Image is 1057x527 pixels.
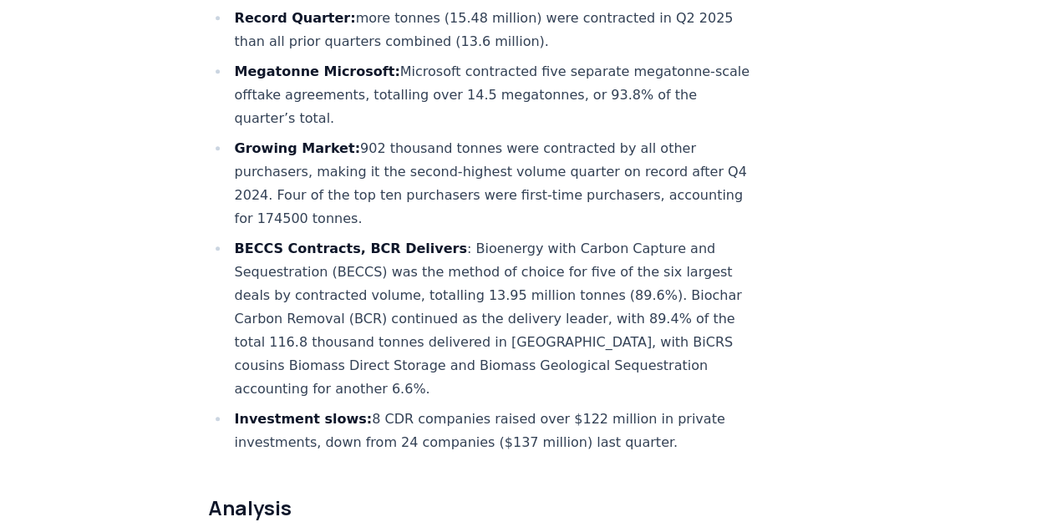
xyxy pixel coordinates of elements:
[235,63,400,79] strong: Megatonne Microsoft:
[230,237,761,401] li: : Bioenergy with Carbon Capture and Sequestration (BECCS) was the method of choice for five of th...
[235,241,467,256] strong: BECCS Contracts, BCR Delivers
[235,10,356,26] strong: Record Quarter:
[230,60,761,130] li: Microsoft contracted five separate megatonne-scale offtake agreements, totalling over 14.5 megato...
[230,137,761,231] li: 902 thousand tonnes were contracted by all other purchasers, making it the second-highest volume ...
[235,140,360,156] strong: Growing Market:
[235,411,373,427] strong: Investment slows:
[230,7,761,53] li: more tonnes (15.48 million) were contracted in Q2 2025 than all prior quarters combined (13.6 mil...
[208,494,761,521] h2: Analysis
[230,408,761,454] li: 8 CDR companies raised over $122 million in private investments, down from 24 companies ($137 mil...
